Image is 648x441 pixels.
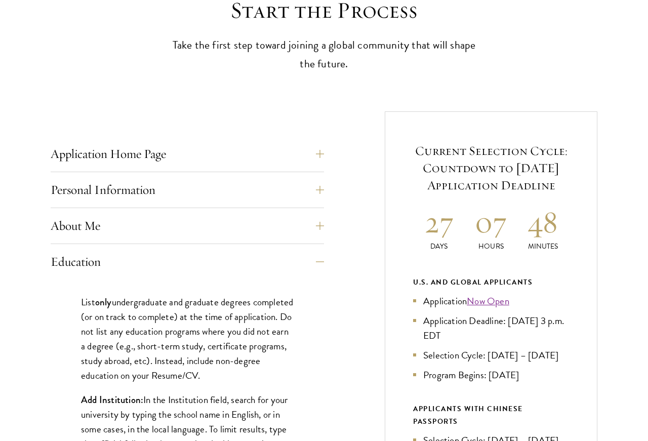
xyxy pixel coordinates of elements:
[413,403,569,428] div: APPLICANTS WITH CHINESE PASSPORTS
[95,295,112,309] strong: only
[465,203,517,241] h2: 07
[413,313,569,343] li: Application Deadline: [DATE] 3 p.m. EDT
[413,348,569,363] li: Selection Cycle: [DATE] – [DATE]
[465,241,517,252] p: Hours
[167,36,481,73] p: Take the first step toward joining a global community that will shape the future.
[517,241,569,252] p: Minutes
[51,250,324,274] button: Education
[51,142,324,166] button: Application Home Page
[413,368,569,382] li: Program Begins: [DATE]
[517,203,569,241] h2: 48
[51,214,324,238] button: About Me
[81,295,294,383] p: List undergraduate and graduate degrees completed (or on track to complete) at the time of applic...
[413,241,465,252] p: Days
[413,203,465,241] h2: 27
[413,276,569,289] div: U.S. and Global Applicants
[413,294,569,308] li: Application
[81,393,143,407] strong: Add Institution:
[51,178,324,202] button: Personal Information
[467,294,509,308] a: Now Open
[413,142,569,194] h5: Current Selection Cycle: Countdown to [DATE] Application Deadline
